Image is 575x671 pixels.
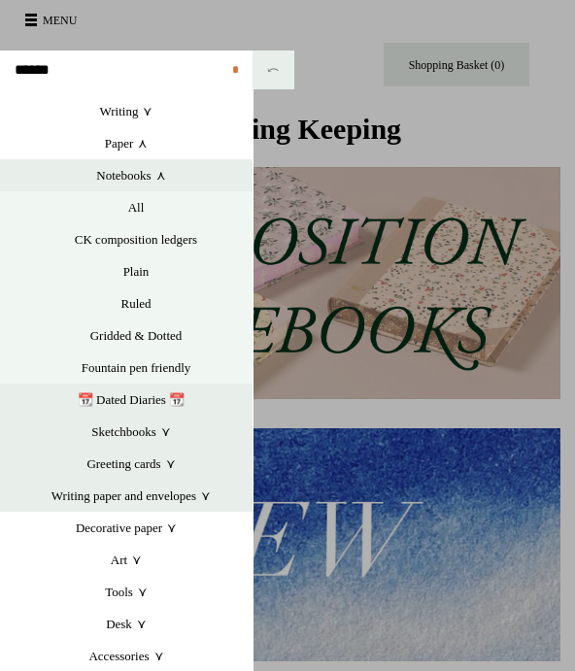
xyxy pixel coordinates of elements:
[10,416,253,448] a: Sketchbooks
[19,287,253,319] a: Ruled
[19,352,253,384] a: Fountain pen friendly
[253,50,294,89] button: ⤺
[19,255,253,287] a: Plain
[10,480,253,512] a: Writing paper and envelopes
[10,448,253,480] a: Greeting cards
[19,191,253,223] a: All
[10,159,253,191] a: Notebooks
[10,384,253,416] a: 📆 Dated Diaries 📆
[19,319,253,352] a: Gridded & Dotted
[19,223,253,255] a: CK composition ledgers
